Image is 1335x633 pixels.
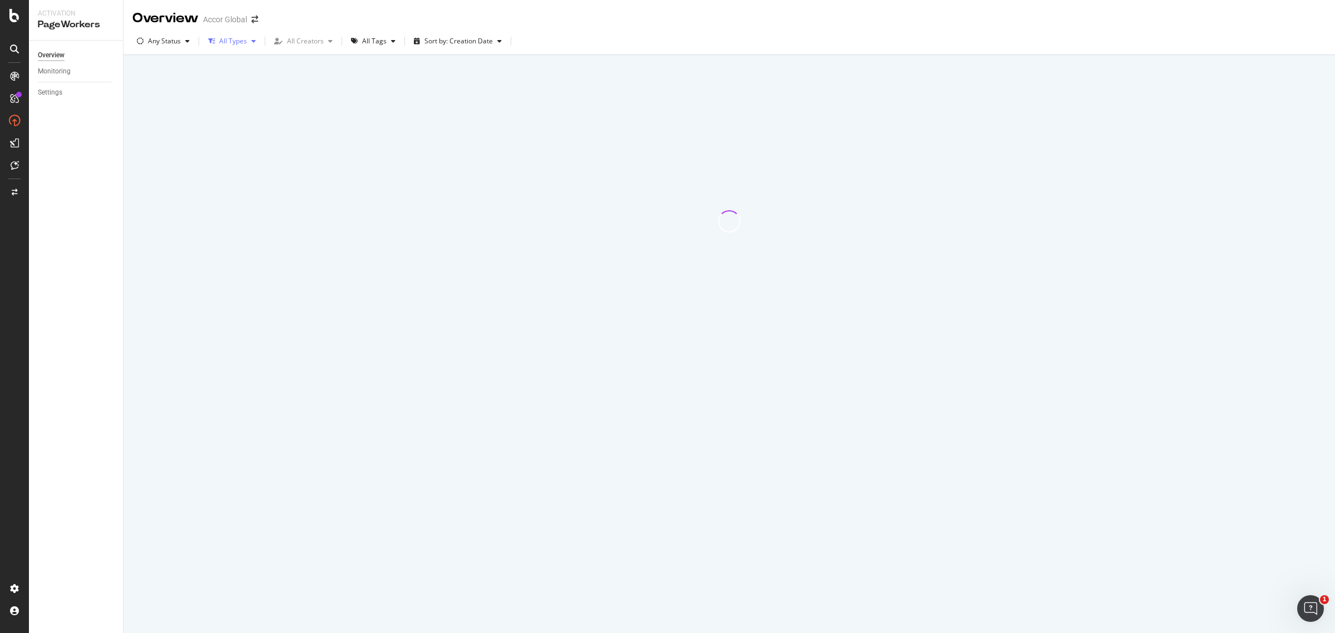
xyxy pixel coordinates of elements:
iframe: Intercom live chat [1297,595,1324,622]
a: Overview [38,50,115,61]
div: arrow-right-arrow-left [251,16,258,23]
a: Settings [38,87,115,98]
div: All Types [219,38,247,44]
button: Any Status [132,32,194,50]
span: 1 [1320,595,1329,604]
div: Overview [38,50,65,61]
div: Monitoring [38,66,71,77]
div: All Creators [287,38,324,44]
div: PageWorkers [38,18,114,31]
button: All Tags [347,32,400,50]
div: Sort by: Creation Date [424,38,493,44]
div: Settings [38,87,62,98]
div: Overview [132,9,199,28]
div: Accor Global [203,14,247,25]
a: Monitoring [38,66,115,77]
div: Any Status [148,38,181,44]
button: Sort by: Creation Date [409,32,506,50]
div: Activation [38,9,114,18]
div: All Tags [362,38,387,44]
button: All Types [204,32,260,50]
button: All Creators [270,32,337,50]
